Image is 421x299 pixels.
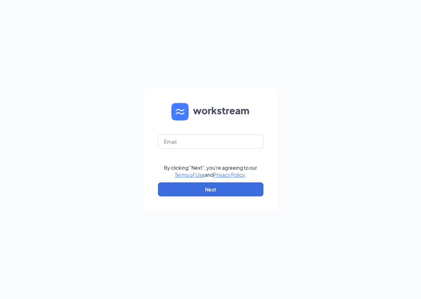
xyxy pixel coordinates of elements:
input: Email [158,135,263,149]
a: Terms of Use [175,171,205,178]
img: WS logo and Workstream text [171,103,250,121]
div: By clicking "Next", you're agreeing to our and . [164,164,257,178]
button: Next [158,182,263,196]
a: Privacy Policy [213,171,245,178]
